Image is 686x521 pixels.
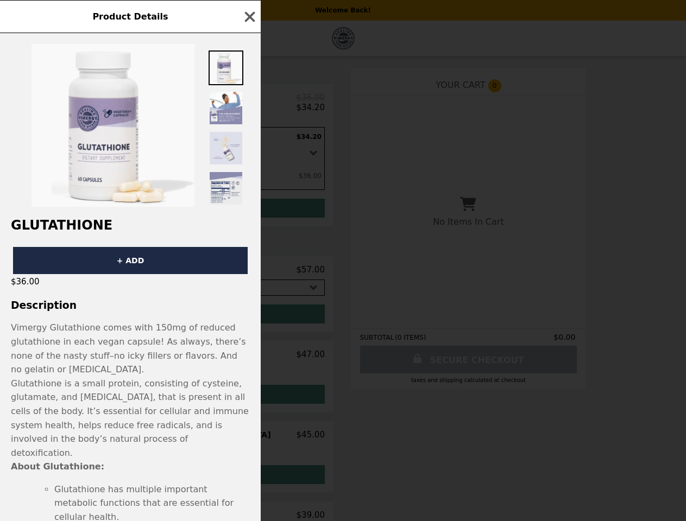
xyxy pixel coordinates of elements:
[209,131,243,166] img: Thumbnail 3
[209,50,243,85] img: Thumbnail 1
[209,171,243,206] img: Thumbnail 4
[32,44,194,207] img: Default Title
[11,322,246,374] span: Vimergy Glutathione comes with 150mg of reduced glutathione in each vegan capsule! As always, the...
[13,247,248,274] button: + ADD
[209,91,243,125] img: Thumbnail 2
[11,378,249,458] span: Glutathione is a small protein, consisting of cysteine, glutamate, and [MEDICAL_DATA], that is pr...
[11,461,104,472] b: About Glutathione:
[92,11,168,22] span: Product Details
